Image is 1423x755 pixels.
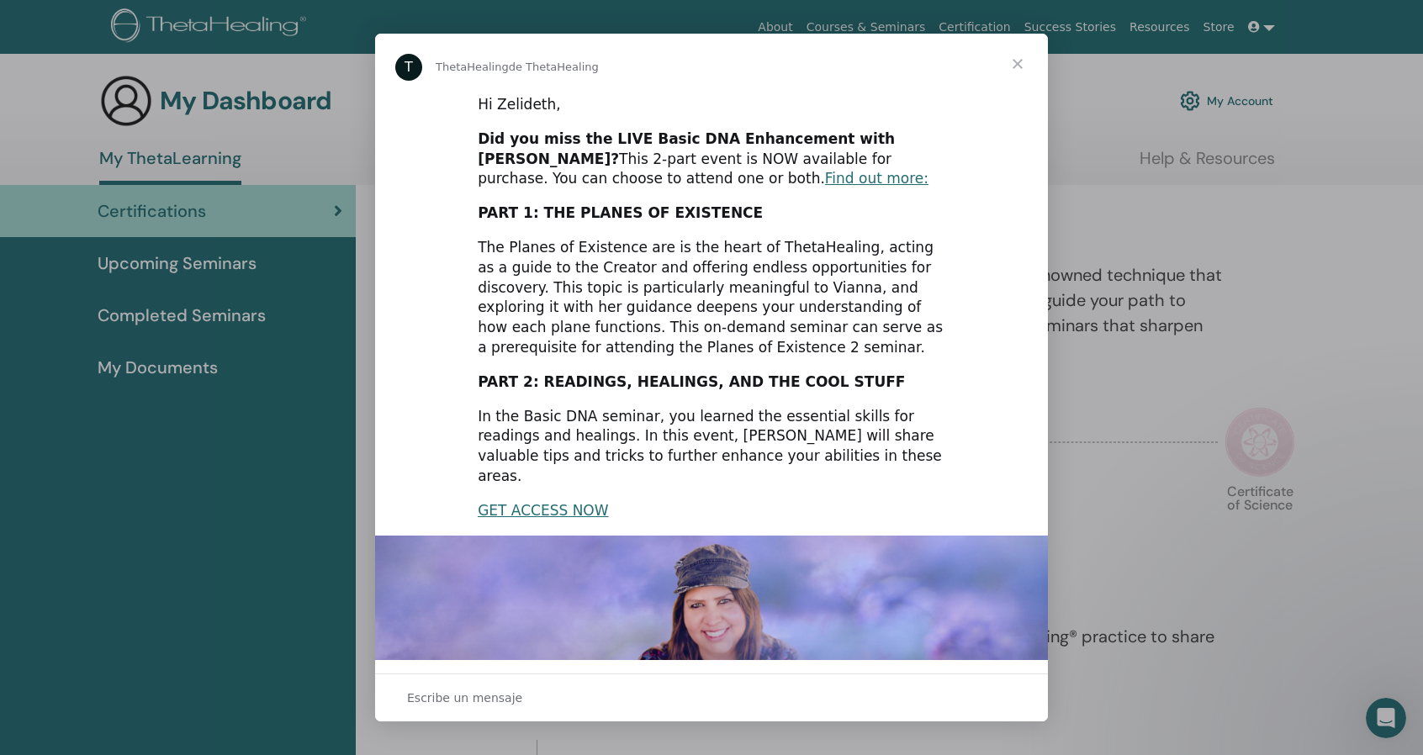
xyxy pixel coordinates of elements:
div: This 2-part event is NOW available for purchase. You can choose to attend one or both. [478,129,945,189]
div: The Planes of Existence are is the heart of ThetaHealing, acting as a guide to the Creator and of... [478,238,945,358]
b: Did you miss the LIVE Basic DNA Enhancement with [PERSON_NAME]? [478,130,895,167]
b: PART 1: THE PLANES OF EXISTENCE [478,204,763,221]
div: In the Basic DNA seminar, you learned the essential skills for readings and healings. In this eve... [478,407,945,487]
a: GET ACCESS NOW [478,502,608,519]
span: ThetaHealing [436,61,509,73]
a: Find out more: [825,170,928,187]
span: Cerrar [987,34,1048,94]
b: PART 2: READINGS, HEALINGS, AND THE COOL STUFF [478,373,905,390]
div: Profile image for ThetaHealing [395,54,422,81]
span: de ThetaHealing [509,61,599,73]
span: Escribe un mensaje [407,687,522,709]
div: Hi Zelideth, [478,95,945,115]
div: Abrir conversación y responder [375,673,1048,721]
